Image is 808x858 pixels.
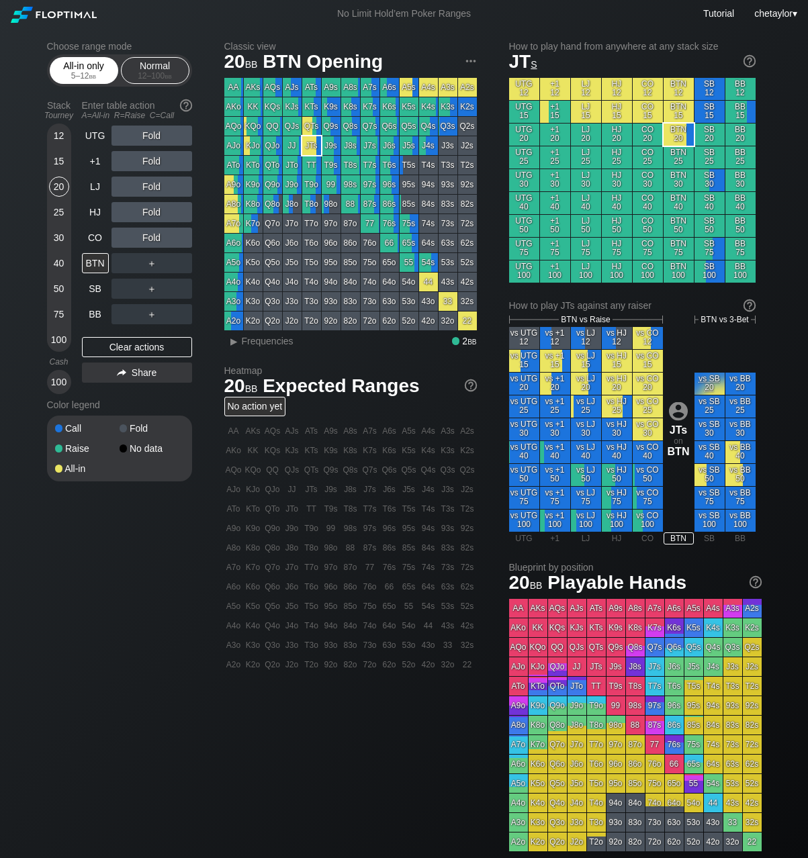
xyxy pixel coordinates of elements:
[694,78,725,100] div: SB 12
[664,124,694,146] div: BTN 20
[322,78,341,97] div: A9s
[302,273,321,291] div: T4o
[49,177,69,197] div: 20
[263,234,282,252] div: Q6o
[439,234,457,252] div: 63s
[419,234,438,252] div: 64s
[55,424,120,433] div: Call
[302,195,321,213] div: T8o
[540,260,570,283] div: +1 100
[263,292,282,311] div: Q3o
[322,156,341,175] div: T9s
[244,312,263,330] div: K2o
[419,117,438,136] div: Q4s
[47,41,192,52] h2: Choose range mode
[341,175,360,194] div: 98s
[361,78,379,97] div: A7s
[263,195,282,213] div: Q8o
[725,78,756,100] div: BB 12
[633,124,663,146] div: CO 20
[602,192,632,214] div: HJ 40
[380,195,399,213] div: 86s
[55,464,120,473] div: All-in
[322,214,341,233] div: 97o
[419,97,438,116] div: K4s
[419,214,438,233] div: 74s
[458,117,477,136] div: Q2s
[244,175,263,194] div: K9o
[263,156,282,175] div: QTo
[400,292,418,311] div: 53o
[571,101,601,123] div: LJ 15
[263,253,282,272] div: Q5o
[400,78,418,97] div: A5s
[49,126,69,146] div: 12
[224,117,243,136] div: AQo
[361,136,379,155] div: J7s
[49,304,69,324] div: 75
[439,136,457,155] div: J3s
[49,202,69,222] div: 25
[224,41,477,52] h2: Classic view
[509,169,539,191] div: UTG 30
[664,169,694,191] div: BTN 30
[509,215,539,237] div: UTG 50
[694,101,725,123] div: SB 15
[244,97,263,116] div: KK
[509,51,537,72] span: JT
[263,312,282,330] div: Q2o
[400,175,418,194] div: 95s
[322,117,341,136] div: Q9s
[361,195,379,213] div: 87s
[571,124,601,146] div: LJ 20
[244,273,263,291] div: K4o
[283,175,302,194] div: J9o
[42,95,77,126] div: Stack
[439,273,457,291] div: 43s
[322,253,341,272] div: 95o
[302,312,321,330] div: T2o
[224,253,243,272] div: A5o
[380,117,399,136] div: Q6s
[263,78,282,97] div: AQs
[361,97,379,116] div: K7s
[120,444,184,453] div: No data
[400,273,418,291] div: 54o
[341,234,360,252] div: 86o
[540,101,570,123] div: +1 15
[419,136,438,155] div: J4s
[283,117,302,136] div: QJs
[322,292,341,311] div: 93o
[244,234,263,252] div: K6o
[458,234,477,252] div: 62s
[283,195,302,213] div: J8o
[224,175,243,194] div: A9o
[571,146,601,169] div: LJ 25
[694,192,725,214] div: SB 40
[380,78,399,97] div: A6s
[341,97,360,116] div: K8s
[302,78,321,97] div: ATs
[222,52,260,74] span: 20
[82,253,109,273] div: BTN
[263,97,282,116] div: KQs
[302,214,321,233] div: T7o
[82,95,192,126] div: Enter table action
[302,253,321,272] div: T5o
[725,192,756,214] div: BB 40
[509,300,756,311] div: How to play JTs against any raiser
[49,151,69,171] div: 15
[439,175,457,194] div: 93s
[53,58,115,83] div: All-in only
[458,156,477,175] div: T2s
[224,195,243,213] div: A8o
[111,177,192,197] div: Fold
[742,298,757,313] img: help.32db89a4.svg
[283,273,302,291] div: J4o
[11,7,97,23] img: Floptimal logo
[224,214,243,233] div: A7o
[89,71,97,81] span: bb
[322,273,341,291] div: 94o
[725,238,756,260] div: BB 75
[49,228,69,248] div: 30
